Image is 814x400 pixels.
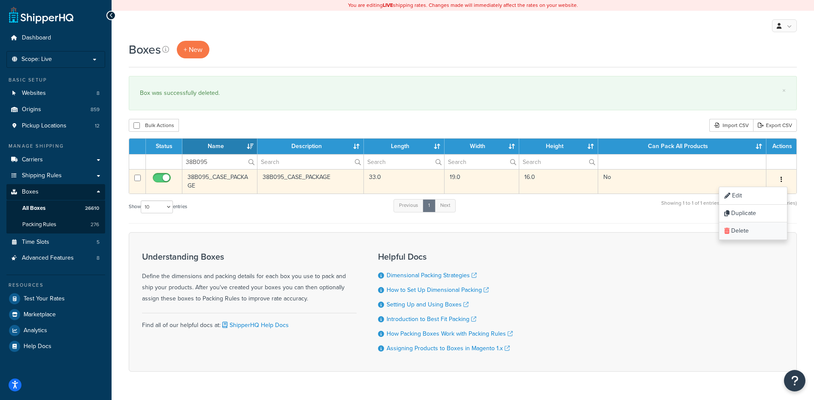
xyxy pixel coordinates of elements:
[387,271,477,280] a: Dimensional Packing Strategies
[95,122,100,130] span: 12
[182,139,257,154] th: Name : activate to sort column descending
[6,250,105,266] a: Advanced Features 8
[387,285,489,294] a: How to Set Up Dimensional Packing
[782,87,786,94] a: ×
[182,155,257,169] input: Search
[6,217,105,233] a: Packing Rules 276
[6,85,105,101] a: Websites 8
[387,315,476,324] a: Introduction to Best Fit Packing
[753,119,797,132] a: Export CSV
[598,169,766,194] td: No
[142,252,357,261] h3: Understanding Boxes
[257,155,364,169] input: Search
[184,45,203,55] span: + New
[719,222,787,240] a: Delete
[445,139,519,154] th: Width : activate to sort column ascending
[142,252,357,304] div: Define the dimensions and packing details for each box you use to pack and ship your products. Af...
[22,156,43,164] span: Carriers
[445,169,519,194] td: 19.0
[129,41,161,58] h1: Boxes
[6,217,105,233] li: Packing Rules
[6,152,105,168] a: Carriers
[6,307,105,322] a: Marketplace
[97,239,100,246] span: 5
[661,198,797,217] div: Showing 1 to 1 of 1 entries (filtered from 26,610 total entries)
[719,205,787,222] a: Duplicate
[6,250,105,266] li: Advanced Features
[6,200,105,216] li: All Boxes
[423,199,436,212] a: 1
[257,169,364,194] td: 38B095_CASE_PACKAGE
[6,102,105,118] li: Origins
[519,169,598,194] td: 16.0
[719,187,787,205] a: Edit
[519,139,598,154] th: Height : activate to sort column ascending
[6,76,105,84] div: Basic Setup
[6,234,105,250] li: Time Slots
[445,155,518,169] input: Search
[519,155,598,169] input: Search
[22,122,67,130] span: Pickup Locations
[6,323,105,338] a: Analytics
[6,184,105,200] a: Boxes
[142,313,357,331] div: Find all of our helpful docs at:
[6,30,105,46] a: Dashboard
[22,34,51,42] span: Dashboard
[6,282,105,289] div: Resources
[6,184,105,233] li: Boxes
[6,234,105,250] a: Time Slots 5
[6,142,105,150] div: Manage Shipping
[6,291,105,306] a: Test Your Rates
[598,139,766,154] th: Can Pack All Products : activate to sort column ascending
[91,221,99,228] span: 276
[364,139,445,154] th: Length : activate to sort column ascending
[709,119,753,132] div: Import CSV
[435,199,456,212] a: Next
[97,90,100,97] span: 8
[129,200,187,213] label: Show entries
[387,329,513,338] a: How Packing Boxes Work with Packing Rules
[6,118,105,134] li: Pickup Locations
[364,155,444,169] input: Search
[85,205,99,212] span: 26610
[383,1,393,9] b: LIVE
[24,343,51,350] span: Help Docs
[9,6,73,24] a: ShipperHQ Home
[221,321,289,330] a: ShipperHQ Help Docs
[22,221,56,228] span: Packing Rules
[22,239,49,246] span: Time Slots
[24,311,56,318] span: Marketplace
[387,300,469,309] a: Setting Up and Using Boxes
[141,200,173,213] select: Showentries
[140,87,786,99] div: Box was successfully deleted.
[257,139,364,154] th: Description : activate to sort column ascending
[24,327,47,334] span: Analytics
[6,102,105,118] a: Origins 859
[24,295,65,303] span: Test Your Rates
[22,255,74,262] span: Advanced Features
[784,370,805,391] button: Open Resource Center
[146,139,182,154] th: Status
[97,255,100,262] span: 8
[6,339,105,354] a: Help Docs
[378,252,513,261] h3: Helpful Docs
[91,106,100,113] span: 859
[22,188,39,196] span: Boxes
[21,56,52,63] span: Scope: Live
[22,106,41,113] span: Origins
[6,118,105,134] a: Pickup Locations 12
[387,344,510,353] a: Assigning Products to Boxes in Magento 1.x
[22,90,46,97] span: Websites
[177,41,209,58] a: + New
[6,168,105,184] a: Shipping Rules
[766,139,796,154] th: Actions
[129,119,179,132] button: Bulk Actions
[22,205,45,212] span: All Boxes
